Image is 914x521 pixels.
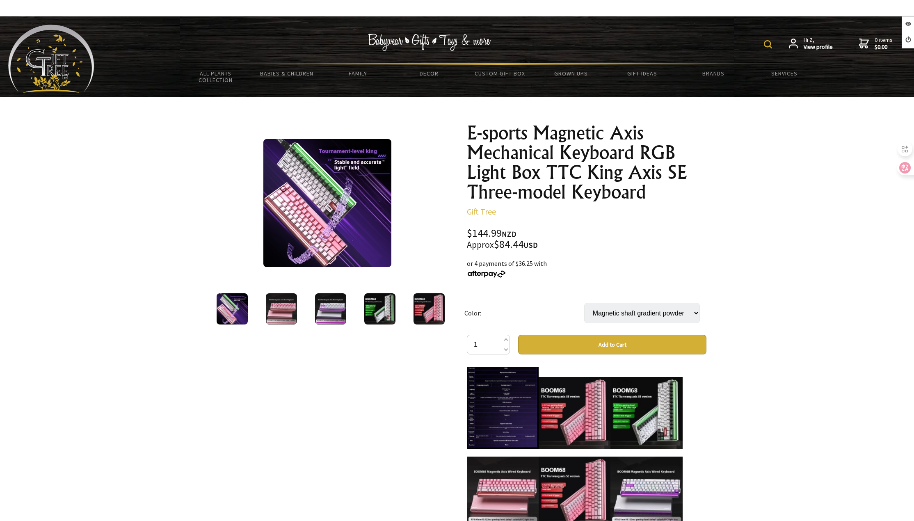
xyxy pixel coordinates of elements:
[266,293,297,324] img: E-sports Magnetic Axis Mechanical Keyboard RGB Light Box TTC King Axis SE Three-model Keyboard
[180,65,251,89] a: All Plants Collection
[464,291,584,335] td: Color:
[804,37,833,51] span: Hi Z,
[467,270,506,278] img: Afterpay
[393,65,464,82] a: Decor
[875,36,893,51] span: 0 items
[678,65,749,82] a: Brands
[464,65,535,82] a: Custom Gift Box
[467,239,494,250] small: Approx
[536,65,607,82] a: Grown Ups
[502,229,516,239] span: NZD
[251,65,322,82] a: Babies & Children
[467,206,496,217] a: Gift Tree
[875,43,893,51] strong: $0.00
[467,258,706,278] div: or 4 payments of $36.25 with
[315,293,346,324] img: E-sports Magnetic Axis Mechanical Keyboard RGB Light Box TTC King Axis SE Three-model Keyboard
[322,65,393,82] a: Family
[607,65,678,82] a: Gift Ideas
[217,293,248,324] img: E-sports Magnetic Axis Mechanical Keyboard RGB Light Box TTC King Axis SE Three-model Keyboard
[518,335,706,354] button: Add to Cart
[368,34,491,51] img: Babywear - Gifts - Toys & more
[467,123,706,202] h1: E-sports Magnetic Axis Mechanical Keyboard RGB Light Box TTC King Axis SE Three-model Keyboard
[764,40,772,48] img: product search
[414,293,445,324] img: E-sports Magnetic Axis Mechanical Keyboard RGB Light Box TTC King Axis SE Three-model Keyboard
[523,240,538,250] span: USD
[364,293,395,324] img: E-sports Magnetic Axis Mechanical Keyboard RGB Light Box TTC King Axis SE Three-model Keyboard
[859,37,893,51] a: 0 items$0.00
[263,139,391,267] img: E-sports Magnetic Axis Mechanical Keyboard RGB Light Box TTC King Axis SE Three-model Keyboard
[8,25,94,93] img: Babyware - Gifts - Toys and more...
[804,43,833,51] strong: View profile
[789,37,833,51] a: Hi Z,View profile
[749,65,820,82] a: Services
[467,228,706,250] div: $144.99 $84.44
